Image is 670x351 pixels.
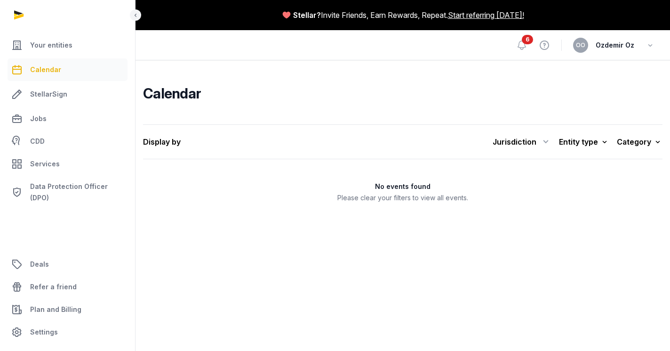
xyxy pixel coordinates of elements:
[30,158,60,170] span: Services
[30,181,124,204] span: Data Protection Officer (DPO)
[293,9,321,21] span: Stellar?
[8,253,128,276] a: Deals
[143,85,662,102] h2: Calendar
[8,321,128,343] a: Settings
[522,35,533,44] span: 6
[30,259,49,270] span: Deals
[617,135,662,148] div: Category
[8,132,128,151] a: CDD
[559,135,609,148] div: Entity type
[8,58,128,81] a: Calendar
[623,306,670,351] iframe: Chat Widget
[143,134,273,149] p: Display by
[30,89,67,100] span: StellarSign
[30,281,77,293] span: Refer a friend
[573,38,588,53] button: OO
[8,298,128,321] a: Plan and Billing
[30,136,45,147] span: CDD
[30,304,81,315] span: Plan and Billing
[337,182,468,191] h3: No events found
[30,113,47,124] span: Jobs
[576,42,585,48] span: OO
[30,327,58,338] span: Settings
[8,107,128,130] a: Jobs
[8,276,128,298] a: Refer a friend
[8,83,128,106] a: StellarSign
[30,64,61,75] span: Calendar
[596,40,634,51] span: Ozdemir Oz
[8,34,128,57] a: Your entities
[493,134,551,149] div: Jurisdiction
[448,9,524,21] a: Start referring [DATE]!
[8,177,128,207] a: Data Protection Officer (DPO)
[8,153,128,175] a: Services
[337,193,468,203] p: Please clear your filters to view all events.
[30,40,72,51] span: Your entities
